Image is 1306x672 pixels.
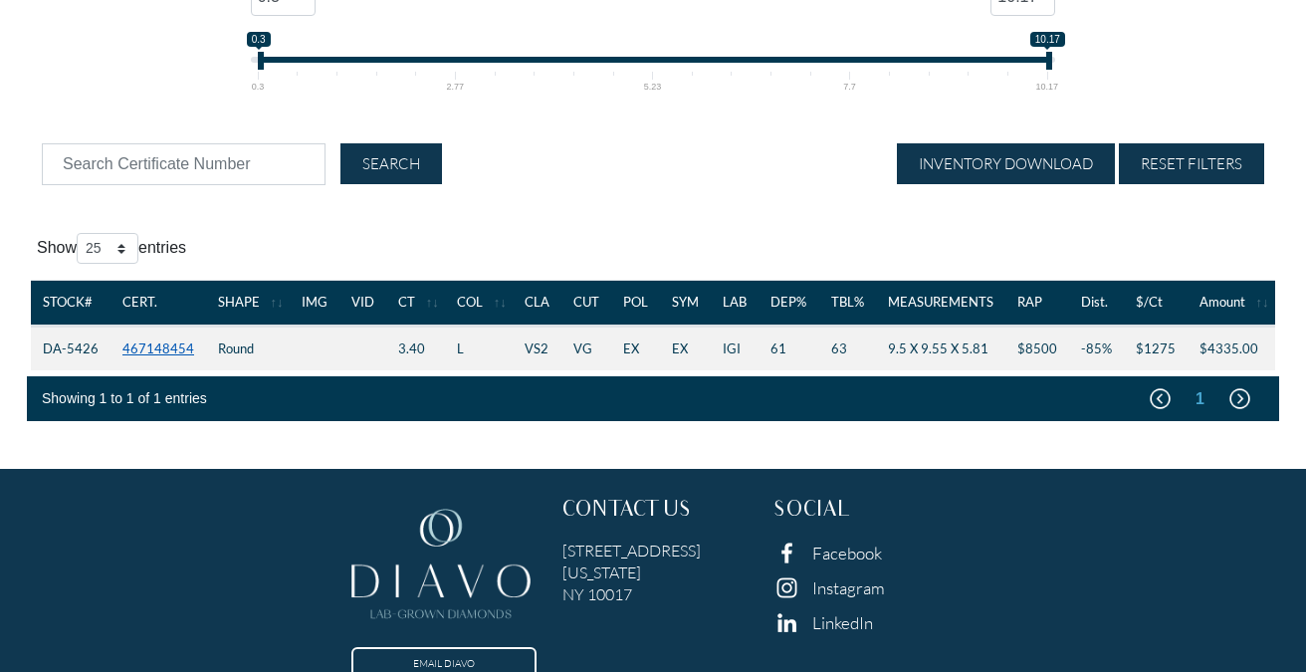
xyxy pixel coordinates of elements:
td: 63 [819,327,876,371]
select: Showentries [77,233,138,264]
th: VID [339,280,386,327]
span: 5.23 [641,83,665,92]
th: STOCK# [31,280,110,327]
td: 61 [759,327,818,371]
td: IGI [711,327,759,371]
th: $/Ct [1124,280,1188,327]
th: RAP [1005,280,1069,327]
td: DA-5426 [31,327,110,371]
th: COL: activate to sort column ascending [445,280,513,327]
th: SHAPE: activate to sort column ascending [206,280,290,327]
th: CUT [561,280,611,327]
img: instagram [773,574,800,601]
td: $8500 [1005,327,1069,371]
td: VS2 [513,327,561,371]
span: 7.7 [840,83,859,92]
th: IMG [290,280,339,327]
span: 0.3 [247,32,271,47]
td: -85% [1069,327,1124,371]
span: 10.17 [1030,32,1065,47]
a: LinkedIn [812,612,873,633]
iframe: Drift Widget Chat Controller [1206,572,1282,648]
th: CERT. [110,280,206,327]
th: Dist. [1069,280,1124,327]
button: INVENTORY DOWNLOAD [897,143,1115,184]
h3: CONTACT US [562,500,744,524]
th: POL [611,280,660,327]
th: CT: activate to sort column ascending [386,280,445,327]
img: facebook [773,540,800,566]
th: DEP% [759,280,818,327]
span: 10.17 [1033,83,1062,92]
td: L [445,327,513,371]
td: VG [561,327,611,371]
td: Round [206,327,290,371]
td: 3.40 [386,327,445,371]
th: LAB [711,280,759,327]
td: EX [660,327,711,371]
span: 2.77 [444,83,468,92]
a: Instagram [812,577,885,598]
div: Showing 1 to 1 of 1 entries [42,388,429,409]
th: MEASUREMENTS [876,280,1005,327]
th: Amount: activate to sort column ascending [1188,280,1275,327]
td: 9.5 X 9.55 X 5.81 [876,327,1005,371]
a: 467148454 [122,340,194,356]
span: 0.3 [249,83,268,92]
th: SYM [660,280,711,327]
label: Show entries [37,233,1269,264]
td: EX [611,327,660,371]
button: SEARCH [340,143,442,184]
th: TBL% [819,280,876,327]
img: linkedin [773,609,800,636]
a: 1 [1184,381,1216,417]
button: RESET FILTERS [1119,143,1264,184]
h3: SOCIAL [773,500,955,524]
td: $4335.00 [1188,327,1275,371]
img: footer-logo [351,500,531,634]
h5: [STREET_ADDRESS] [US_STATE] NY 10017 [562,540,744,605]
th: CLA [513,280,561,327]
input: Search Certificate Number [42,143,326,185]
td: $1275 [1124,327,1188,371]
a: Facebook [812,543,882,563]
